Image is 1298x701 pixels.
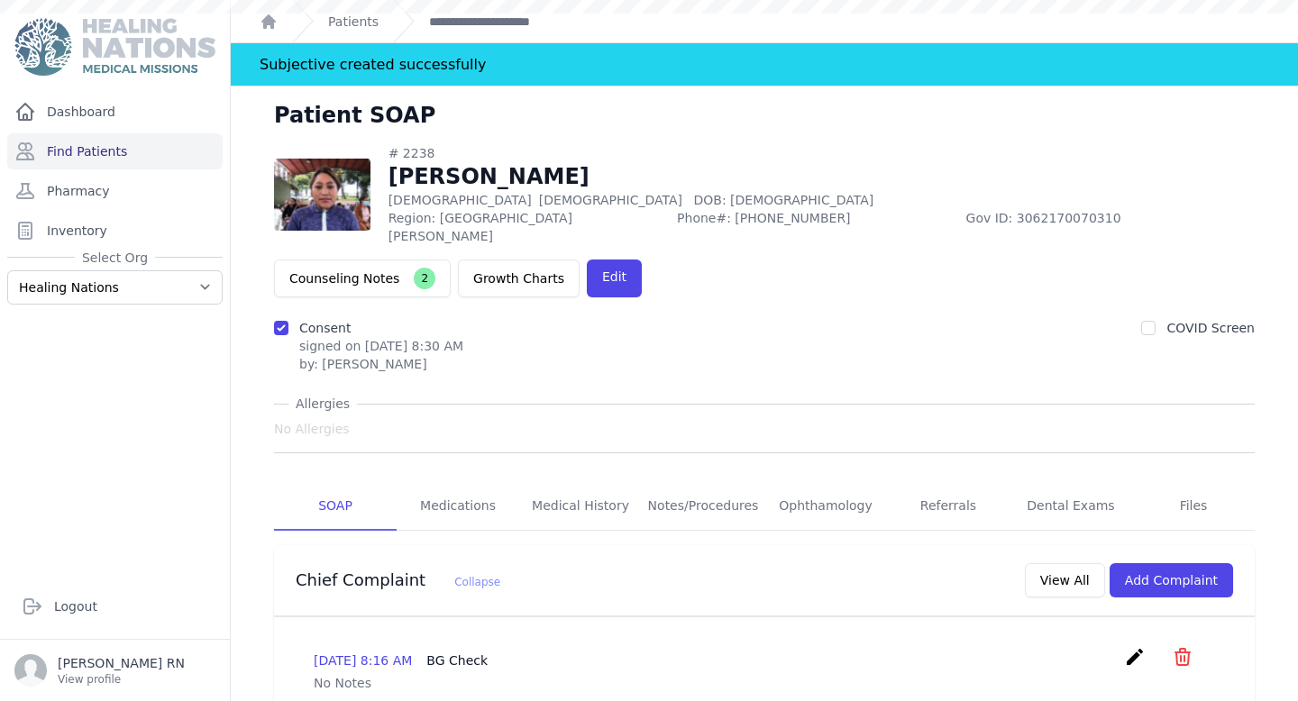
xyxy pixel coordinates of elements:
a: Ophthamology [764,482,887,531]
a: Inventory [7,213,223,249]
h1: Patient SOAP [274,101,435,130]
span: BG Check [426,653,488,668]
span: Collapse [454,576,500,588]
span: Phone#: [PHONE_NUMBER] [677,209,955,245]
a: Pharmacy [7,173,223,209]
label: COVID Screen [1166,321,1255,335]
p: signed on [DATE] 8:30 AM [299,337,463,355]
a: Growth Charts [458,259,580,297]
nav: Tabs [274,482,1255,531]
p: [PERSON_NAME] RN [58,654,185,672]
a: SOAP [274,482,397,531]
a: Files [1132,482,1255,531]
img: Medical Missions EMR [14,18,215,76]
span: Gov ID: 3062170070310 [966,209,1255,245]
p: [DATE] 8:16 AM [314,651,488,669]
div: Notification [231,43,1298,86]
span: Select Org [75,249,155,267]
a: [PERSON_NAME] RN View profile [14,654,215,687]
label: Consent [299,321,351,335]
span: DOB: [DEMOGRAPHIC_DATA] [693,193,873,207]
h3: Chief Complaint [296,569,500,591]
p: [DEMOGRAPHIC_DATA] [388,191,1255,209]
a: Medications [397,482,519,531]
a: Patients [328,13,379,31]
a: Edit [587,259,642,297]
span: Allergies [288,395,357,413]
a: Referrals [887,482,1010,531]
span: No Allergies [274,420,350,438]
button: Add Complaint [1110,563,1233,597]
span: Region: [GEOGRAPHIC_DATA][PERSON_NAME] [388,209,666,245]
a: create [1124,654,1150,671]
div: # 2238 [388,144,1255,162]
span: [DEMOGRAPHIC_DATA] [539,193,682,207]
a: Dental Exams [1010,482,1132,531]
h1: [PERSON_NAME] [388,162,1255,191]
p: No Notes [314,674,1215,692]
a: Dashboard [7,94,223,130]
p: View profile [58,672,185,687]
a: Find Patients [7,133,223,169]
button: View All [1025,563,1105,597]
div: Subjective created successfully [260,43,486,86]
a: Notes/Procedures [642,482,764,531]
div: by: [PERSON_NAME] [299,355,463,373]
i: create [1124,646,1146,668]
a: Logout [14,588,215,624]
span: 2 [414,268,435,289]
button: Counseling Notes2 [274,259,451,297]
img: KsAja+gAAACV0RVh0ZGF0ZTpjcmVhdGUAMjAyNC0wNi0yMFQxNTo1MDoyOSswMDowMD8X0q8AAAAldEVYdGRhdGU6bW9kaWZ5... [274,159,370,231]
a: Medical History [519,482,642,531]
